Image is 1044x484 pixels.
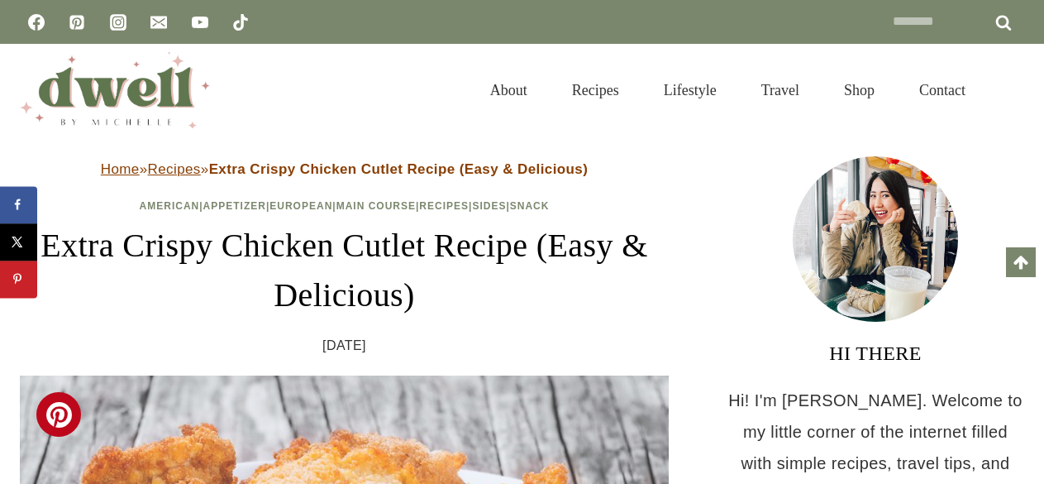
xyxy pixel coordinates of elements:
a: Home [101,161,140,177]
a: Travel [739,61,822,119]
a: Email [142,6,175,39]
span: » » [101,161,589,177]
a: Scroll to top [1006,247,1036,277]
time: [DATE] [322,333,366,358]
a: American [140,200,200,212]
a: Facebook [20,6,53,39]
a: Contact [897,61,988,119]
img: DWELL by michelle [20,52,210,128]
a: YouTube [184,6,217,39]
span: | | | | | | [140,200,550,212]
a: Recipes [148,161,201,177]
strong: Extra Crispy Chicken Cutlet Recipe (Easy & Delicious) [209,161,589,177]
a: Main Course [336,200,416,212]
a: Instagram [102,6,135,39]
a: Appetizer [203,200,266,212]
a: European [269,200,332,212]
h3: HI THERE [727,338,1024,368]
a: Recipes [550,61,641,119]
nav: Primary Navigation [468,61,988,119]
button: View Search Form [996,76,1024,104]
a: Shop [822,61,897,119]
a: Pinterest [60,6,93,39]
a: TikTok [224,6,257,39]
a: Snack [510,200,550,212]
a: About [468,61,550,119]
a: Recipes [419,200,469,212]
h1: Extra Crispy Chicken Cutlet Recipe (Easy & Delicious) [20,221,669,320]
a: Sides [472,200,506,212]
a: Lifestyle [641,61,739,119]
